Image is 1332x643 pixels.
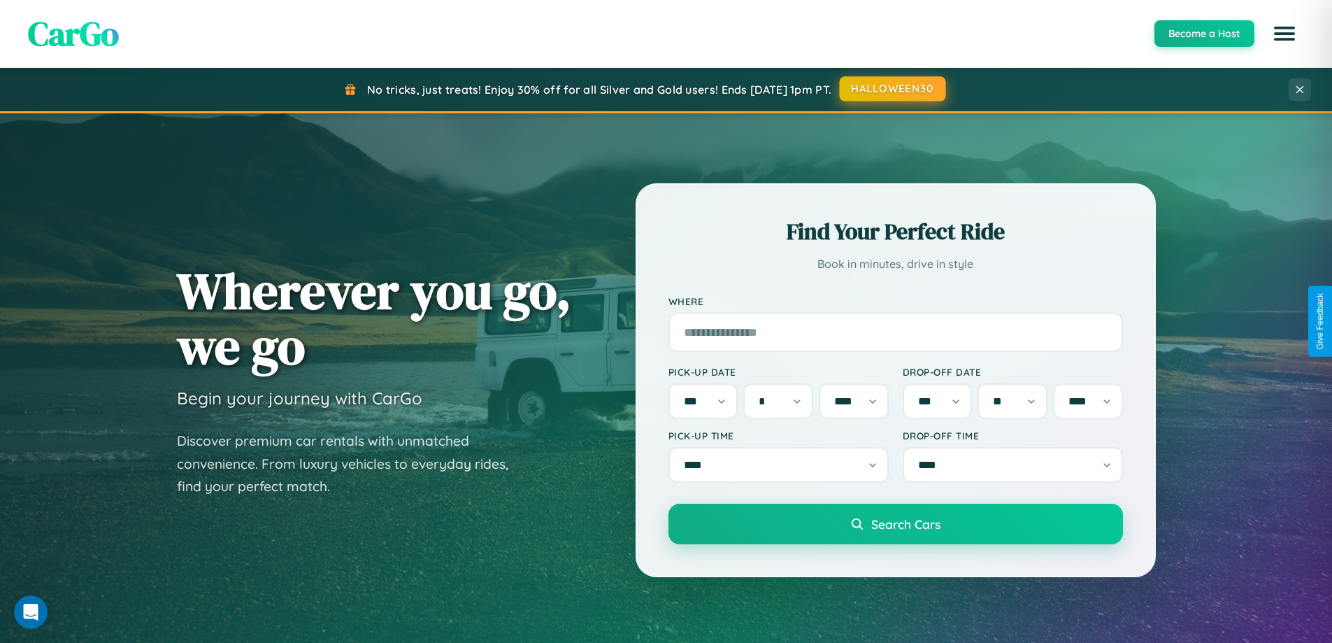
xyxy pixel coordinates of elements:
[177,388,422,409] h3: Begin your journey with CarGo
[28,10,119,57] span: CarGo
[668,430,889,441] label: Pick-up Time
[668,254,1123,274] p: Book in minutes, drive in style
[668,216,1123,247] h2: Find Your Perfect Ride
[177,263,571,374] h1: Wherever you go, we go
[871,516,940,532] span: Search Cars
[1265,14,1304,53] button: Open menu
[668,504,1123,544] button: Search Cars
[903,430,1123,441] label: Drop-off Time
[1154,20,1254,47] button: Become a Host
[367,83,831,97] span: No tricks, just treats! Enjoy 30% off for all Silver and Gold users! Ends [DATE] 1pm PT.
[668,295,1123,307] label: Where
[903,366,1123,378] label: Drop-off Date
[177,430,527,498] p: Discover premium car rentals with unmatched convenience. From luxury vehicles to everyday rides, ...
[14,595,48,629] iframe: Intercom live chat
[668,366,889,378] label: Pick-up Date
[840,76,946,101] button: HALLOWEEN30
[1315,293,1325,350] div: Give Feedback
